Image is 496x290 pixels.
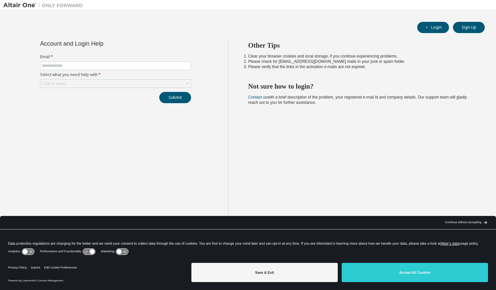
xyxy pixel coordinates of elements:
label: Email [40,54,191,60]
li: Please verify that the links in the activation e-mails are not expired. [248,64,473,69]
button: Sign Up [453,22,485,33]
label: Select what you need help with [40,72,191,77]
img: Altair One [3,2,86,9]
div: Click to select [42,81,66,86]
li: Please check for [EMAIL_ADDRESS][DOMAIN_NAME] mails in your junk or spam folder. [248,59,473,64]
button: Login [417,22,449,33]
h2: Other Tips [248,41,473,50]
div: Account and Login Help [40,41,161,46]
span: with a brief description of the problem, your registered e-mail id and company details. Our suppo... [248,95,467,105]
li: Clear your browser cookies and local storage, if you continue experiencing problems. [248,54,473,59]
div: Click to select [40,80,191,88]
h2: Not sure how to login? [248,82,473,91]
a: Contact us [248,95,267,100]
button: Submit [159,92,191,103]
